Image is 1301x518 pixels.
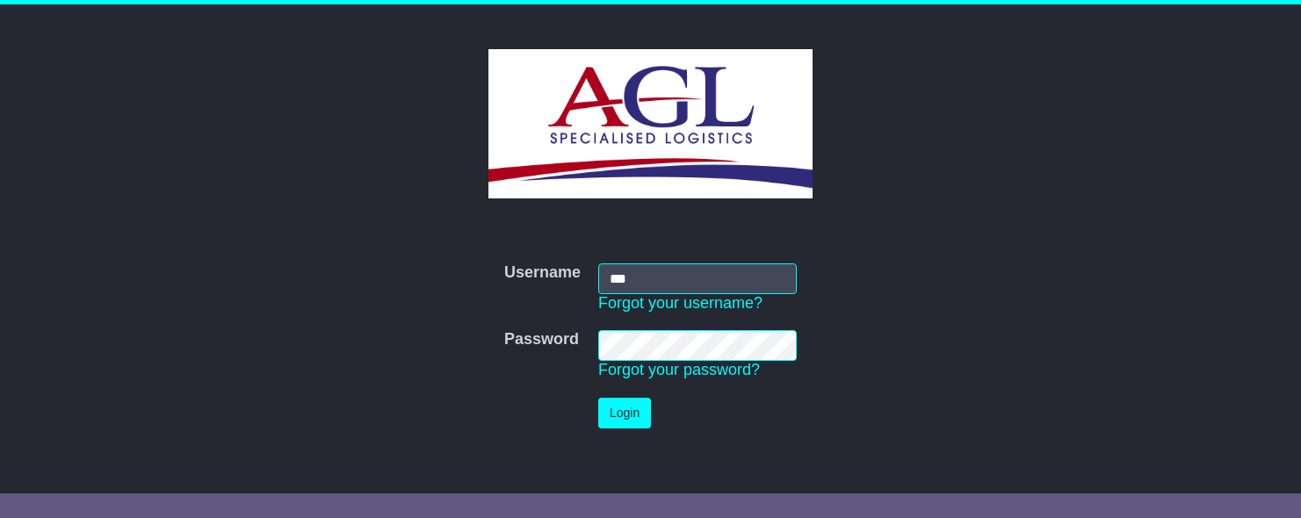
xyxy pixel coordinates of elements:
[488,49,813,198] img: AGL SPECIALISED LOGISTICS
[598,398,651,428] button: Login
[598,361,760,378] a: Forgot your password?
[598,294,763,312] a: Forgot your username?
[504,330,579,349] label: Password
[504,263,581,283] label: Username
